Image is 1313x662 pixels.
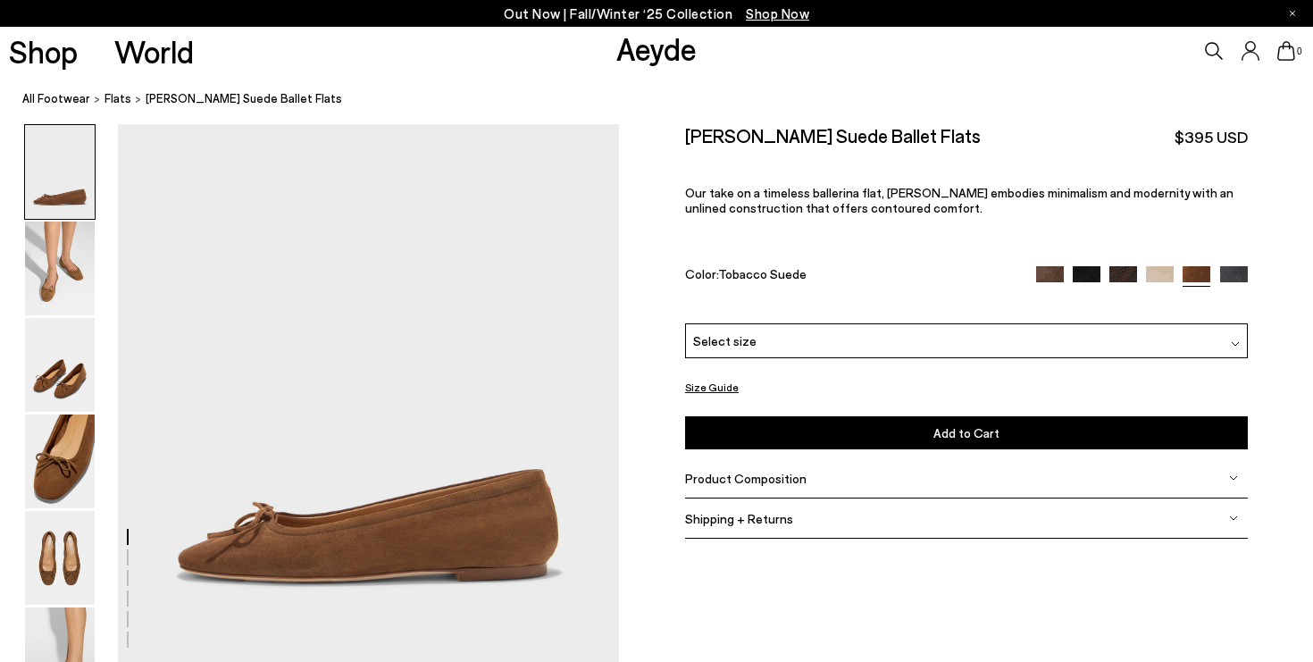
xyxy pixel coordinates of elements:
[746,5,809,21] span: Navigate to /collections/new-in
[1229,514,1238,523] img: svg%3E
[504,3,809,25] p: Out Now | Fall/Winter ‘25 Collection
[1175,126,1248,148] span: $395 USD
[25,511,95,605] img: Delfina Suede Ballet Flats - Image 5
[1229,473,1238,482] img: svg%3E
[25,415,95,508] img: Delfina Suede Ballet Flats - Image 4
[25,318,95,412] img: Delfina Suede Ballet Flats - Image 3
[146,89,342,108] span: [PERSON_NAME] Suede Ballet Flats
[685,471,807,486] span: Product Composition
[933,425,999,440] span: Add to Cart
[685,185,1234,215] span: Our take on a timeless ballerina flat, [PERSON_NAME] embodies minimalism and modernity with an un...
[616,29,697,67] a: Aeyde
[718,266,807,281] span: Tobacco Suede
[685,266,1018,287] div: Color:
[1231,339,1240,348] img: svg%3E
[685,124,981,147] h2: [PERSON_NAME] Suede Ballet Flats
[105,91,131,105] span: flats
[105,89,131,108] a: flats
[685,416,1248,449] button: Add to Cart
[22,75,1313,124] nav: breadcrumb
[685,376,739,398] button: Size Guide
[9,36,78,67] a: Shop
[1277,41,1295,61] a: 0
[25,222,95,315] img: Delfina Suede Ballet Flats - Image 2
[22,89,90,108] a: All Footwear
[114,36,194,67] a: World
[25,125,95,219] img: Delfina Suede Ballet Flats - Image 1
[1295,46,1304,56] span: 0
[693,331,757,350] span: Select size
[685,511,793,526] span: Shipping + Returns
